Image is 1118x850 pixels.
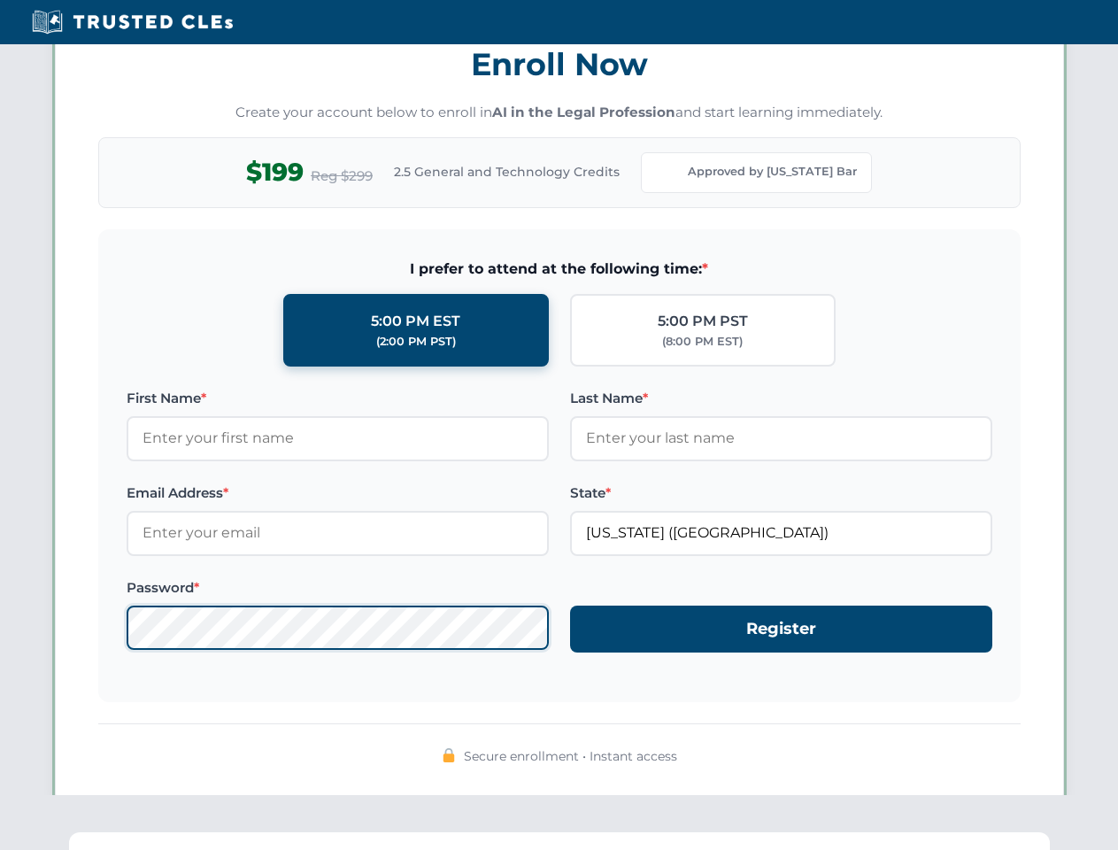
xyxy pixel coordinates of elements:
label: Email Address [127,483,549,504]
span: I prefer to attend at the following time: [127,258,992,281]
h3: Enroll Now [98,36,1021,92]
img: Trusted CLEs [27,9,238,35]
span: 2.5 General and Technology Credits [394,162,620,182]
span: $199 [246,152,304,192]
span: Approved by [US_STATE] Bar [688,163,857,181]
input: Enter your email [127,511,549,555]
span: Reg $299 [311,166,373,187]
div: (2:00 PM PST) [376,333,456,351]
label: Password [127,577,549,599]
input: Enter your last name [570,416,992,460]
img: 🔒 [442,748,456,762]
div: 5:00 PM PST [658,310,748,333]
input: Florida (FL) [570,511,992,555]
label: First Name [127,388,549,409]
label: State [570,483,992,504]
p: Create your account below to enroll in and start learning immediately. [98,103,1021,123]
strong: AI in the Legal Profession [492,104,675,120]
img: Florida Bar [656,160,681,185]
span: Secure enrollment • Instant access [464,746,677,766]
label: Last Name [570,388,992,409]
div: 5:00 PM EST [371,310,460,333]
button: Register [570,606,992,653]
div: (8:00 PM EST) [662,333,743,351]
input: Enter your first name [127,416,549,460]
